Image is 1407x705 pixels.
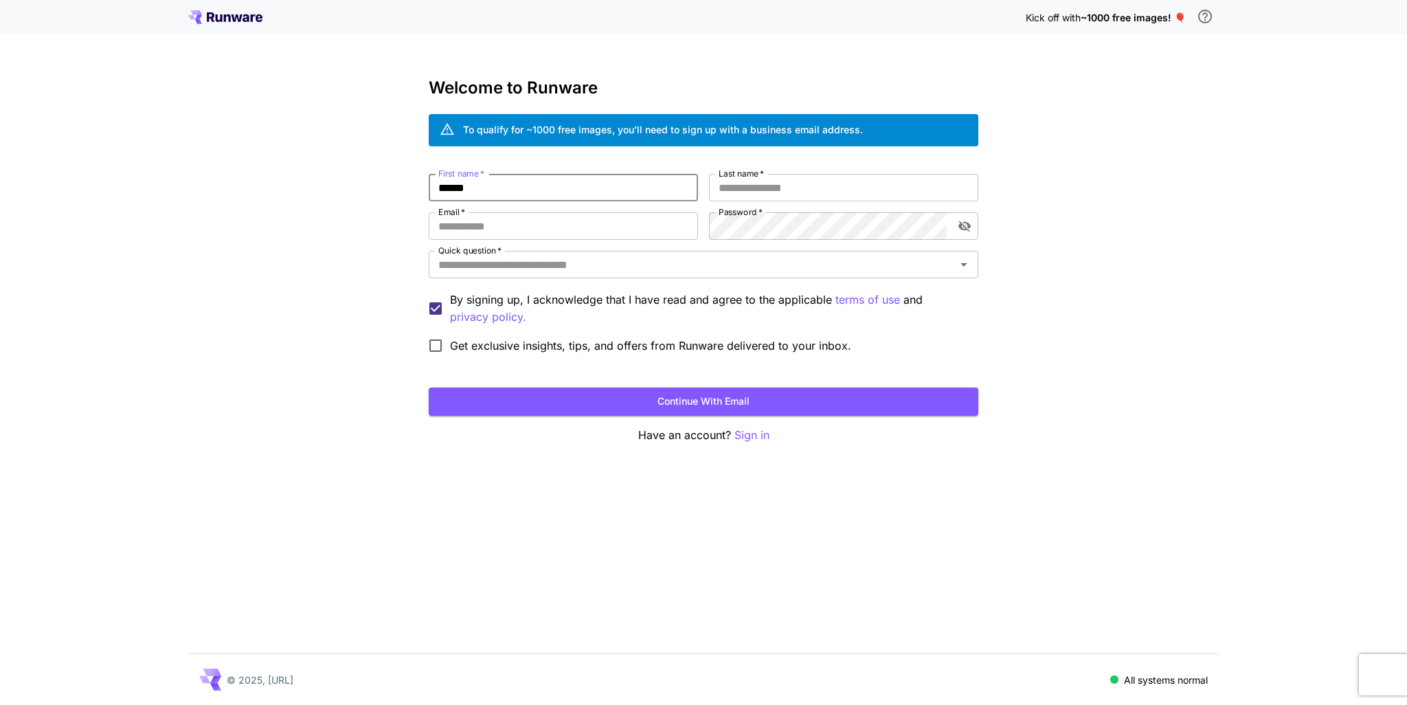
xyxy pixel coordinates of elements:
button: By signing up, I acknowledge that I have read and agree to the applicable and privacy policy. [835,291,900,309]
label: Email [438,206,465,218]
div: To qualify for ~1000 free images, you’ll need to sign up with a business email address. [463,122,863,137]
p: privacy policy. [450,309,526,326]
label: First name [438,168,484,179]
h3: Welcome to Runware [429,78,978,98]
p: © 2025, [URL] [227,673,293,687]
span: Get exclusive insights, tips, and offers from Runware delivered to your inbox. [450,337,851,354]
button: In order to qualify for free credit, you need to sign up with a business email address and click ... [1191,3,1219,30]
p: By signing up, I acknowledge that I have read and agree to the applicable and [450,291,967,326]
p: terms of use [835,291,900,309]
button: Sign in [734,427,769,444]
button: By signing up, I acknowledge that I have read and agree to the applicable terms of use and [450,309,526,326]
label: Password [719,206,763,218]
button: Continue with email [429,388,978,416]
label: Quick question [438,245,502,256]
button: toggle password visibility [952,214,977,238]
span: Kick off with [1026,12,1081,23]
label: Last name [719,168,764,179]
span: ~1000 free images! 🎈 [1081,12,1186,23]
button: Open [954,255,973,274]
p: Have an account? [429,427,978,444]
p: All systems normal [1124,673,1208,687]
